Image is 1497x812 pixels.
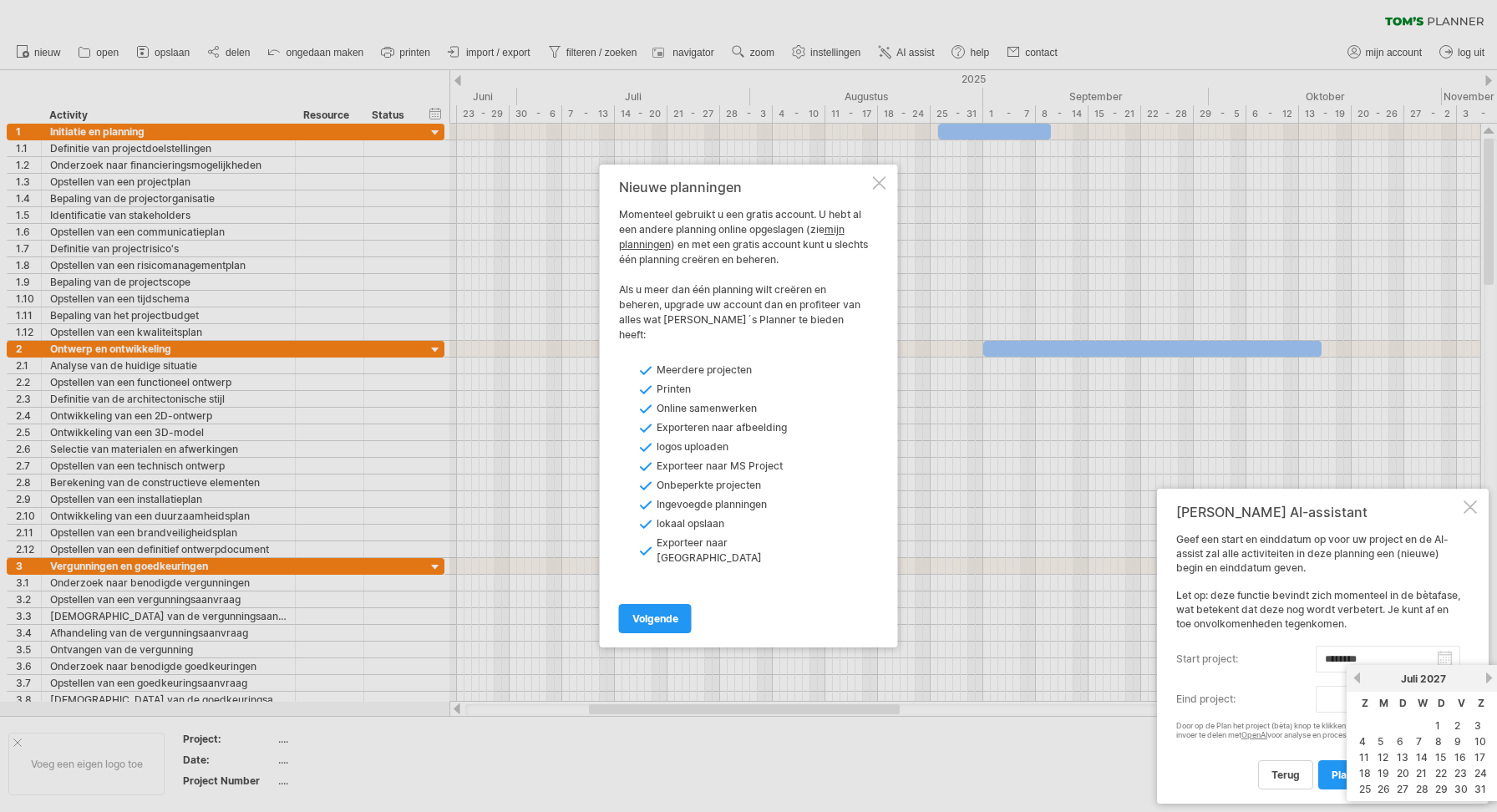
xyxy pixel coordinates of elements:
span: zaterdag [1478,697,1484,709]
span: Juli [1401,672,1418,685]
a: 13 [1395,749,1410,765]
a: 25 [1357,781,1373,797]
a: 16 [1453,749,1468,765]
li: Exporteer naar MS Project [640,459,810,474]
a: 3 [1473,718,1483,733]
a: 23 [1453,765,1469,781]
span: Plan het project (bèta) [1332,769,1442,781]
label: eind project: [1176,686,1316,713]
a: 30 [1453,781,1469,797]
li: logos uploaden [640,439,810,454]
a: 9 [1453,733,1463,749]
a: 18 [1357,765,1373,781]
a: 10 [1473,733,1488,749]
a: terug [1258,760,1313,789]
a: 4 [1357,733,1368,749]
div: Door op de Plan het project (bèta) knop te klikken geeft u ons toestemming om uw invoer te delen ... [1176,722,1460,740]
li: Exporteer naar [GEOGRAPHIC_DATA] [640,535,810,566]
a: 1 [1434,718,1442,733]
span: 2027 [1420,672,1446,685]
span: donderdag [1438,697,1445,709]
li: lokaal opslaan [640,516,810,531]
a: 20 [1395,765,1411,781]
li: Online samenwerken [640,401,810,416]
a: volgende [619,604,692,633]
span: terug [1271,769,1300,781]
a: OpenAI [1241,730,1267,739]
span: maandag [1379,697,1388,709]
a: vorige [1351,672,1363,684]
a: 26 [1376,781,1392,797]
a: 28 [1414,781,1430,797]
a: 29 [1434,781,1449,797]
a: volgende [1483,672,1495,684]
a: 14 [1414,749,1429,765]
a: 19 [1376,765,1391,781]
a: 21 [1414,765,1428,781]
a: 6 [1395,733,1405,749]
label: start project: [1176,646,1316,672]
li: Exporteren naar afbeelding [640,420,810,435]
a: 11 [1357,749,1371,765]
a: Plan het project (bèta) [1318,760,1455,789]
div: Nieuwe planningen [619,180,870,195]
a: 31 [1473,781,1488,797]
span: zondag [1362,697,1368,709]
a: 12 [1376,749,1390,765]
div: [PERSON_NAME] AI-assistant [1176,504,1460,520]
a: 15 [1434,749,1448,765]
a: 7 [1414,733,1423,749]
span: dinsdag [1399,697,1407,709]
li: Meerdere projecten [640,363,810,378]
div: Momenteel gebruikt u een gratis account. U hebt al een andere planning online opgeslagen (zie ) e... [619,207,870,343]
li: Onbeperkte projecten [640,478,810,493]
a: 17 [1473,749,1487,765]
li: Printen [640,382,810,397]
div: Geef een start en einddatum op voor uw project en de AI-assist zal alle activiteiten in deze plan... [1176,533,1460,789]
span: volgende [632,612,678,625]
a: 24 [1473,765,1489,781]
span: woensdag [1418,697,1428,709]
a: 5 [1376,733,1385,749]
a: 8 [1434,733,1444,749]
a: 2 [1453,718,1462,733]
li: Ingevoegde planningen [640,497,810,512]
span: vrijdag [1458,697,1465,709]
a: 27 [1395,781,1410,797]
a: 22 [1434,765,1449,781]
